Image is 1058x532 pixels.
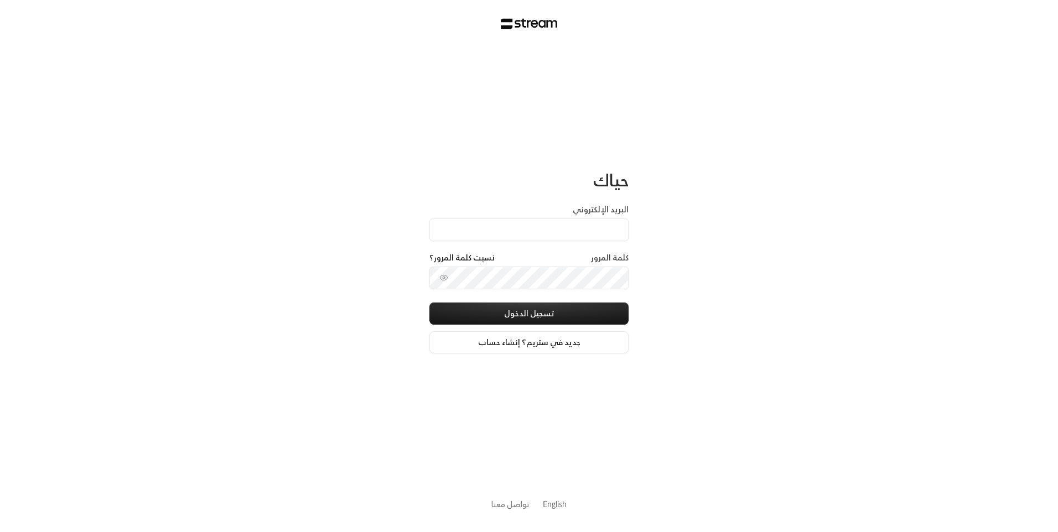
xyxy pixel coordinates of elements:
[429,302,629,325] button: تسجيل الدخول
[501,18,558,29] img: Stream Logo
[573,204,629,215] label: البريد الإلكتروني
[429,252,495,263] a: نسيت كلمة المرور؟
[593,165,629,195] span: حياك
[429,331,629,353] a: جديد في ستريم؟ إنشاء حساب
[543,494,567,514] a: English
[435,269,453,286] button: toggle password visibility
[491,497,530,511] a: تواصل معنا
[491,498,530,510] button: تواصل معنا
[591,252,629,263] label: كلمة المرور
